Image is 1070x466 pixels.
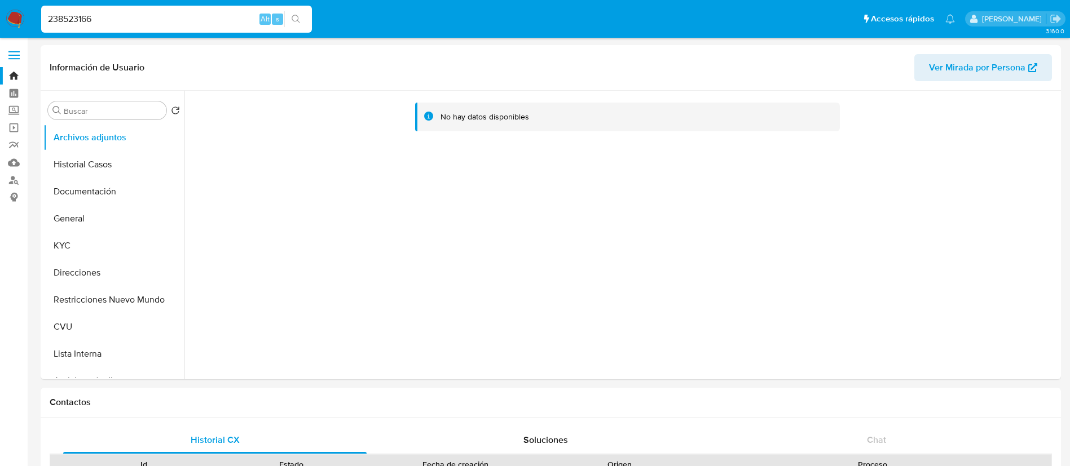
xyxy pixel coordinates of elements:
[43,151,184,178] button: Historial Casos
[43,205,184,232] button: General
[50,62,144,73] h1: Información de Usuario
[64,106,162,116] input: Buscar
[261,14,270,24] span: Alt
[50,397,1052,408] h1: Contactos
[41,12,312,26] input: Buscar usuario o caso...
[43,286,184,313] button: Restricciones Nuevo Mundo
[276,14,279,24] span: s
[871,13,934,25] span: Accesos rápidos
[1050,13,1062,25] a: Salir
[191,433,240,446] span: Historial CX
[43,178,184,205] button: Documentación
[43,340,184,367] button: Lista Interna
[43,232,184,259] button: KYC
[982,14,1046,24] p: micaela.pliatskas@mercadolibre.com
[914,54,1052,81] button: Ver Mirada por Persona
[52,106,61,115] button: Buscar
[284,11,307,27] button: search-icon
[441,112,529,122] div: No hay datos disponibles
[945,14,955,24] a: Notificaciones
[43,259,184,286] button: Direcciones
[171,106,180,118] button: Volver al orden por defecto
[867,433,886,446] span: Chat
[523,433,568,446] span: Soluciones
[43,367,184,394] button: Anticipos de dinero
[43,313,184,340] button: CVU
[929,54,1025,81] span: Ver Mirada por Persona
[43,124,184,151] button: Archivos adjuntos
